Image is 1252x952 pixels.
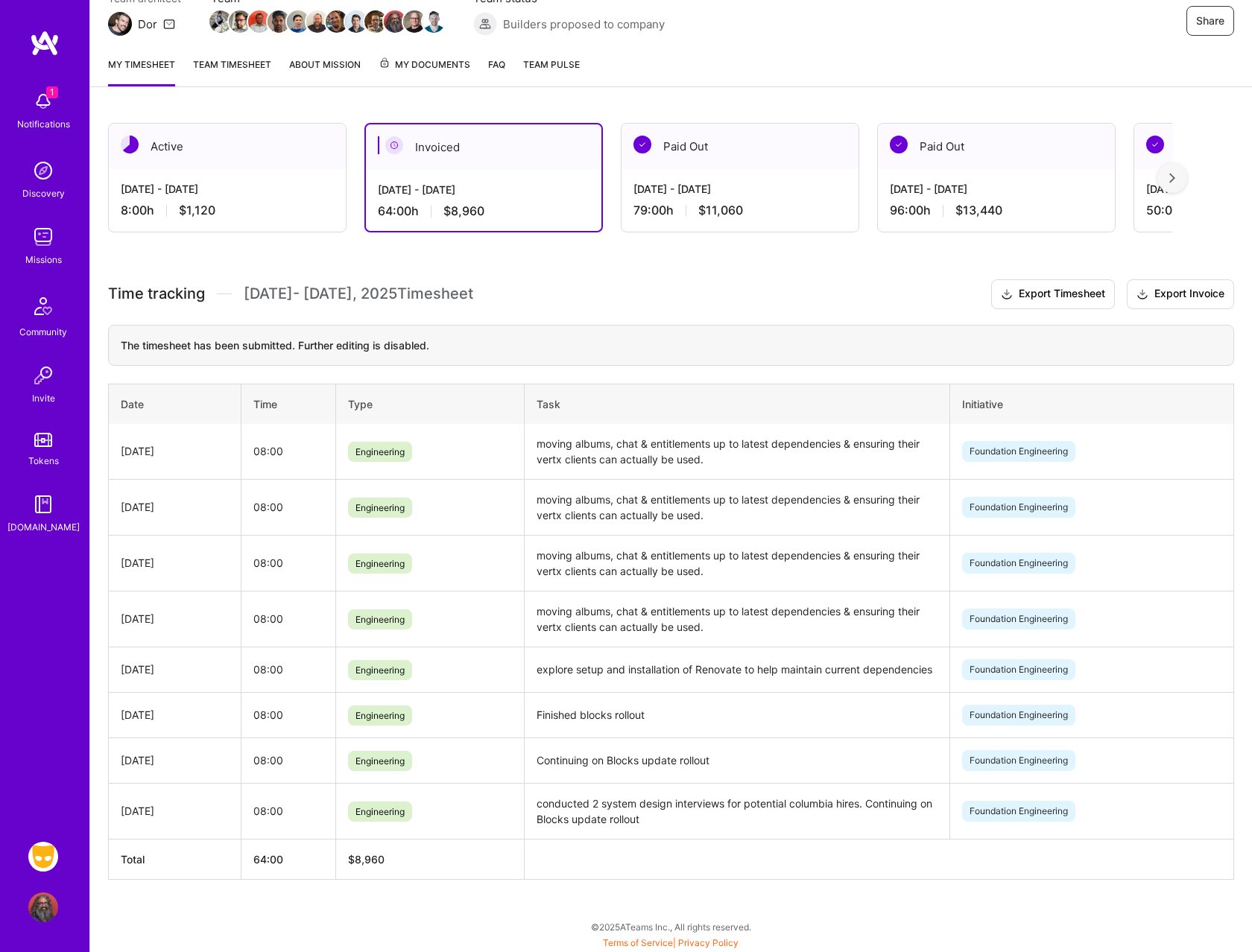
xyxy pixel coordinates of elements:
div: Paid Out [622,124,859,169]
img: Paid Out [633,136,651,153]
img: Team Member Avatar [306,10,329,33]
span: Engineering [348,553,412,574]
img: User Avatar [28,892,58,922]
span: | [603,937,739,948]
span: My Documents [379,57,470,73]
span: Foundation Engineering [962,609,1075,629]
img: guide book [28,489,58,519]
div: [DATE] [121,752,229,768]
img: Team Architect [108,12,132,36]
div: 79:00 h [633,203,847,218]
th: Task [525,384,950,424]
a: My timesheet [108,57,175,86]
div: [DATE] [121,443,229,459]
span: Foundation Engineering [962,801,1075,822]
a: Team Member Avatar [327,9,347,34]
div: 8:00 h [121,203,334,218]
span: Foundation Engineering [962,497,1075,518]
a: Team Member Avatar [308,9,327,34]
div: Tokens [28,453,59,469]
div: Missions [25,252,62,267]
img: Team Member Avatar [384,10,406,33]
th: Time [241,384,335,424]
th: Total [109,839,241,879]
img: Team Member Avatar [364,10,387,33]
img: Team Member Avatar [268,10,290,33]
img: Team Member Avatar [326,10,348,33]
td: 08:00 [241,591,335,647]
td: conducted 2 system design interviews for potential columbia hires. Continuing on Blocks update ro... [525,783,950,839]
img: logo [30,30,60,57]
a: Team Member Avatar [211,9,230,34]
a: Grindr: Mobile + BE + Cloud [25,842,62,872]
div: Discovery [22,185,65,201]
div: 96:00 h [890,203,1103,218]
a: FAQ [488,57,505,86]
img: Paid Out [1146,136,1164,153]
div: [DATE] [121,499,229,515]
img: Team Member Avatar [287,10,309,33]
div: Dor [138,16,157,32]
div: Invoiced [366,124,601,170]
div: [DATE] [121,555,229,571]
td: explore setup and installation of Renovate to help maintain current dependencies [525,647,950,692]
button: Share [1186,6,1234,36]
div: Notifications [17,116,70,132]
a: Team Member Avatar [347,9,366,34]
div: [DATE] [121,661,229,677]
td: moving albums, chat & entitlements up to latest dependencies & ensuring their vertx clients can a... [525,591,950,647]
img: Team Member Avatar [403,10,426,33]
img: teamwork [28,222,58,252]
td: 08:00 [241,479,335,535]
th: Type [335,384,525,424]
div: Invite [32,390,55,406]
span: $13,440 [955,203,1002,218]
span: Foundation Engineering [962,705,1075,726]
a: Team Member Avatar [250,9,269,34]
span: [DATE] - [DATE] , 2025 Timesheet [244,285,473,303]
div: © 2025 ATeams Inc., All rights reserved. [89,908,1252,945]
span: Team Pulse [523,59,580,70]
i: icon Mail [163,18,175,30]
div: The timesheet has been submitted. Further editing is disabled. [108,325,1234,366]
td: moving albums, chat & entitlements up to latest dependencies & ensuring their vertx clients can a... [525,479,950,535]
a: Team Member Avatar [366,9,385,34]
img: Builders proposed to company [473,12,497,36]
img: discovery [28,156,58,185]
a: Privacy Policy [678,937,739,948]
span: Engineering [348,660,412,680]
th: Date [109,384,241,424]
td: 08:00 [241,424,335,480]
img: Grindr: Mobile + BE + Cloud [28,842,58,872]
a: Team Member Avatar [405,9,424,34]
button: Export Invoice [1127,279,1234,309]
span: 1 [46,86,58,98]
div: [DATE] [121,707,229,723]
img: Team Member Avatar [423,10,445,33]
td: 08:00 [241,692,335,737]
div: 64:00 h [378,203,589,219]
img: Team Member Avatar [248,10,271,33]
i: icon Download [1001,287,1013,302]
td: 08:00 [241,783,335,839]
div: Community [19,324,67,340]
span: Engineering [348,802,412,822]
th: Initiative [950,384,1234,424]
a: My Documents [379,57,470,86]
img: bell [28,86,58,116]
div: [DATE] - [DATE] [633,181,847,197]
a: Terms of Service [603,937,673,948]
span: Engineering [348,442,412,462]
span: Time tracking [108,285,205,303]
div: [DATE] [121,611,229,626]
td: moving albums, chat & entitlements up to latest dependencies & ensuring their vertx clients can a... [525,424,950,480]
td: 08:00 [241,535,335,591]
a: Team Member Avatar [230,9,250,34]
a: User Avatar [25,892,62,922]
td: moving albums, chat & entitlements up to latest dependencies & ensuring their vertx clients can a... [525,535,950,591]
a: Team timesheet [193,57,271,86]
span: Foundation Engineering [962,441,1075,462]
img: Community [25,288,61,324]
img: Invoiced [385,136,403,154]
img: Team Member Avatar [345,10,367,33]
